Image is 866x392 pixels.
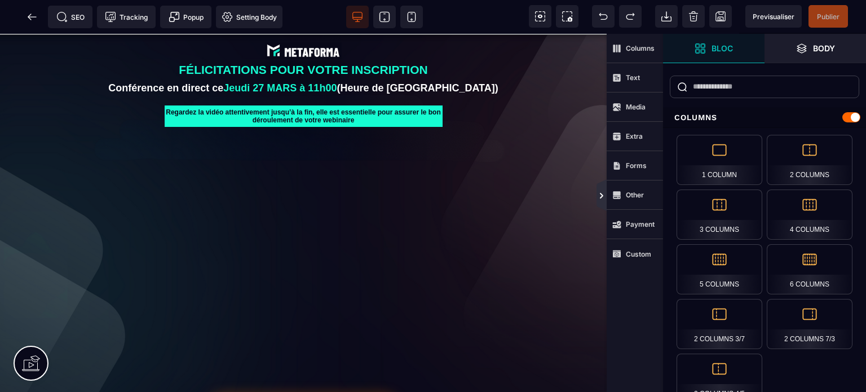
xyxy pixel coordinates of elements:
div: 4 Columns [767,190,852,240]
span: Tracking [105,11,148,23]
div: Columns [663,107,866,128]
span: Setting Body [222,11,277,23]
span: Open Layer Manager [765,34,866,63]
strong: Body [813,44,835,52]
span: Previsualiser [753,12,794,21]
text: Regardez la vidéo attentivement jusqu’à la fin, elle est essentielle pour assurer le bon déroulem... [165,72,443,93]
strong: Media [626,103,646,111]
span: Popup [169,11,204,23]
div: 3 Columns [677,190,762,240]
strong: Extra [626,132,643,140]
strong: Text [626,73,640,82]
text: Conférence en direct ce (Heure de [GEOGRAPHIC_DATA]) [8,46,598,63]
strong: Forms [626,161,647,170]
strong: Payment [626,220,655,228]
div: 1 Column [677,135,762,185]
span: SEO [56,11,85,23]
div: 2 Columns 3/7 [677,299,762,349]
strong: Custom [626,250,651,258]
div: 6 Columns [767,244,852,294]
span: View components [529,5,551,28]
strong: Bloc [712,44,733,52]
span: Publier [817,12,840,21]
strong: Other [626,191,644,199]
img: abe9e435164421cb06e33ef15842a39e_e5ef653356713f0d7dd3797ab850248d_Capture_d%E2%80%99e%CC%81cran_2... [265,8,342,25]
div: 2 Columns 7/3 [767,299,852,349]
span: Preview [745,5,802,28]
span: Screenshot [556,5,578,28]
div: 2 Columns [767,135,852,185]
span: Open Blocks [663,34,765,63]
b: Jeudi 27 MARS à 11h00 [223,49,337,60]
strong: Columns [626,44,655,52]
text: FÉLICITATIONS POUR VOTRE INSCRIPTION [8,28,598,46]
div: 5 Columns [677,244,762,294]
